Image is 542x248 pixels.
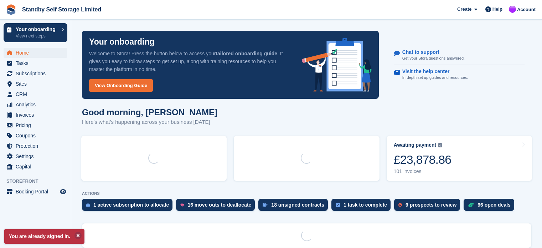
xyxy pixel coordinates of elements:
[336,203,340,207] img: task-75834270c22a3079a89374b754ae025e5fb1db73e45f91037f5363f120a921f8.svg
[344,202,387,208] div: 1 task to complete
[492,6,502,13] span: Help
[517,6,536,13] span: Account
[89,50,290,73] p: Welcome to Stora! Press the button below to access your . It gives you easy to follow steps to ge...
[468,202,474,207] img: deal-1b604bf984904fb50ccaf53a9ad4b4a5d6e5aea283cecdc64d6e3604feb123c2.svg
[4,151,67,161] a: menu
[16,110,58,120] span: Invoices
[263,203,268,207] img: contract_signature_icon-13c848040528278c33f63329250d36e43548de30e8caae1d1a13099fd9432cc5.svg
[16,100,58,110] span: Analytics
[509,6,516,13] img: Sue Ford
[406,202,456,208] div: 9 prospects to review
[89,79,153,92] a: View Onboarding Guide
[438,143,442,147] img: icon-info-grey-7440780725fd019a000dd9b08b2336e03edf1995a4989e88bcd33f0948082b44.svg
[394,65,525,84] a: Visit the help center In-depth set up guides and resources.
[394,46,525,65] a: Chat to support Get your Stora questions answered.
[457,6,471,13] span: Create
[464,199,518,214] a: 96 open deals
[82,107,217,117] h1: Good morning, [PERSON_NAME]
[4,131,67,141] a: menu
[176,199,258,214] a: 16 move outs to deallocate
[4,48,67,58] a: menu
[331,199,394,214] a: 1 task to complete
[394,168,451,174] div: 101 invoices
[478,202,511,208] div: 96 open deals
[4,23,67,42] a: Your onboarding View next steps
[402,69,463,75] p: Visit the help center
[16,131,58,141] span: Coupons
[402,55,465,61] p: Get your Stora questions answered.
[398,203,402,207] img: prospect-51fa495bee0391a8d652442698ab0144808aea92771e9ea1ae160a38d050c398.svg
[258,199,331,214] a: 18 unsigned contracts
[4,187,67,197] a: menu
[16,69,58,79] span: Subscriptions
[4,100,67,110] a: menu
[82,118,217,126] p: Here's what's happening across your business [DATE]
[402,75,468,81] p: In-depth set up guides and resources.
[93,202,169,208] div: 1 active subscription to allocate
[16,141,58,151] span: Protection
[16,58,58,68] span: Tasks
[4,141,67,151] a: menu
[4,79,67,89] a: menu
[16,120,58,130] span: Pricing
[180,203,184,207] img: move_outs_to_deallocate_icon-f764333ba52eb49d3ac5e1228854f67142a1ed5810a6f6cc68b1a99e826820c5.svg
[394,199,464,214] a: 9 prospects to review
[4,162,67,172] a: menu
[16,27,58,32] p: Your onboarding
[387,136,532,181] a: Awaiting payment £23,878.86 101 invoices
[16,151,58,161] span: Settings
[4,58,67,68] a: menu
[4,69,67,79] a: menu
[16,89,58,99] span: CRM
[16,79,58,89] span: Sites
[216,51,277,56] strong: tailored onboarding guide
[16,48,58,58] span: Home
[82,191,531,196] p: ACTIONS
[271,202,324,208] div: 18 unsigned contracts
[402,49,459,55] p: Chat to support
[86,202,90,207] img: active_subscription_to_allocate_icon-d502201f5373d7db506a760aba3b589e785aa758c864c3986d89f69b8ff3...
[394,142,437,148] div: Awaiting payment
[4,89,67,99] a: menu
[4,120,67,130] a: menu
[16,33,58,39] p: View next steps
[6,4,16,15] img: stora-icon-8386f47178a22dfd0bd8f6a31ec36ba5ce8667c1dd55bd0f319d3a0aa187defe.svg
[19,4,104,15] a: Standby Self Storage Limited
[16,187,58,197] span: Booking Portal
[394,152,451,167] div: £23,878.86
[4,110,67,120] a: menu
[16,162,58,172] span: Capital
[59,187,67,196] a: Preview store
[82,199,176,214] a: 1 active subscription to allocate
[302,38,372,92] img: onboarding-info-6c161a55d2c0e0a8cae90662b2fe09162a5109e8cc188191df67fb4f79e88e88.svg
[4,229,84,244] p: You are already signed in.
[6,178,71,185] span: Storefront
[187,202,251,208] div: 16 move outs to deallocate
[89,38,155,46] p: Your onboarding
